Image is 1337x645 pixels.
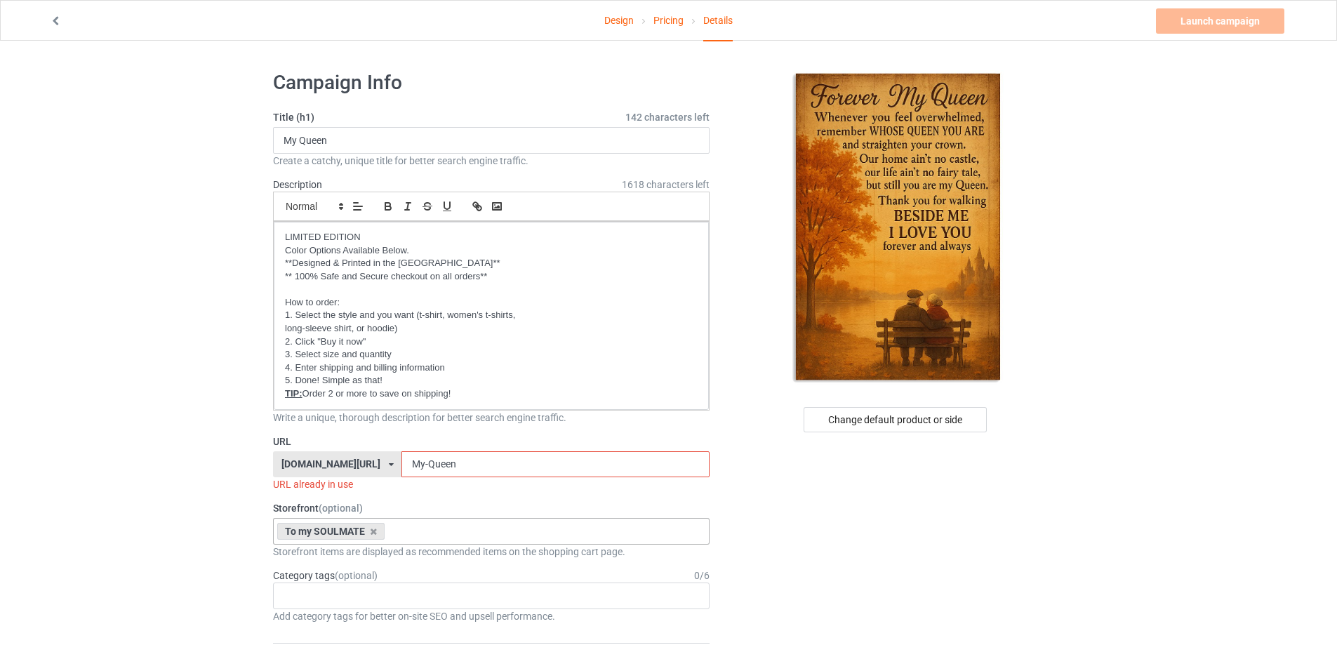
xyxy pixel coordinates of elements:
[273,545,710,559] div: Storefront items are displayed as recommended items on the shopping cart page.
[281,459,380,469] div: [DOMAIN_NAME][URL]
[285,348,698,361] p: 3. Select size and quantity
[285,374,698,387] p: 5. Done! Simple as that!
[285,270,698,284] p: ** 100% Safe and Secure checkout on all orders**
[319,503,363,514] span: (optional)
[277,523,385,540] div: To my SOULMATE
[285,257,698,270] p: **Designed & Printed in the [GEOGRAPHIC_DATA]**
[285,361,698,375] p: 4. Enter shipping and billing information
[653,1,684,40] a: Pricing
[703,1,733,41] div: Details
[273,179,322,190] label: Description
[273,501,710,515] label: Storefront
[285,231,698,244] p: LIMITED EDITION
[273,477,710,491] div: URL already in use
[273,434,710,448] label: URL
[694,568,710,583] div: 0 / 6
[285,296,698,310] p: How to order:
[273,568,378,583] label: Category tags
[285,322,698,335] p: long-sleeve shirt, or hoodie)
[604,1,634,40] a: Design
[273,609,710,623] div: Add category tags for better on-site SEO and upsell performance.
[335,570,378,581] span: (optional)
[285,309,698,322] p: 1. Select the style and you want (t-shirt, women's t-shirts,
[273,110,710,124] label: Title (h1)
[285,388,302,399] u: TIP:
[273,70,710,95] h1: Campaign Info
[273,154,710,168] div: Create a catchy, unique title for better search engine traffic.
[622,178,710,192] span: 1618 characters left
[625,110,710,124] span: 142 characters left
[273,411,710,425] div: Write a unique, thorough description for better search engine traffic.
[285,244,698,258] p: Color Options Available Below.
[804,407,987,432] div: Change default product or side
[285,335,698,349] p: 2. Click "Buy it now"
[285,387,698,401] p: Order 2 or more to save on shipping!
